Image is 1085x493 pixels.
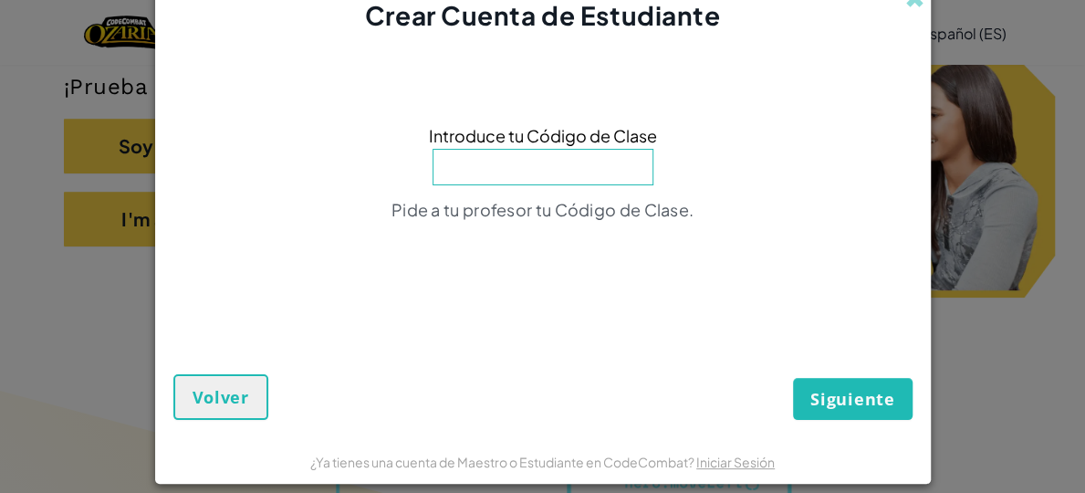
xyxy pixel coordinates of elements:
span: Siguiente [810,388,894,410]
span: Volver [193,386,249,408]
span: Introduce tu Código de Clase [429,122,657,149]
button: Volver [173,374,268,420]
span: ¿Ya tienes una cuenta de Maestro o Estudiante en CodeCombat? [310,454,696,470]
span: Pide a tu profesor tu Código de Clase. [391,199,694,220]
button: Siguiente [793,378,912,420]
a: Iniciar Sesión [696,454,775,470]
